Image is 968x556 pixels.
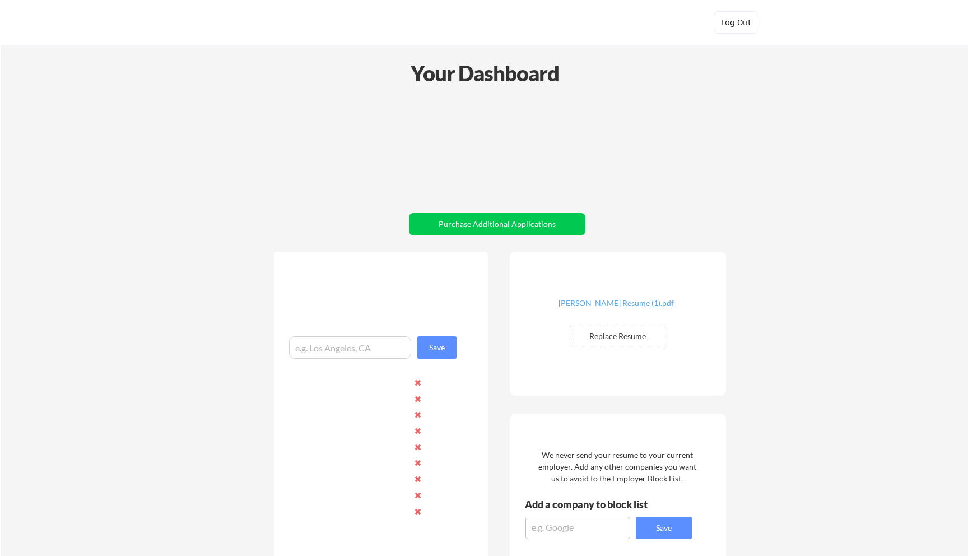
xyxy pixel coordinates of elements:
[550,299,683,307] div: [PERSON_NAME] Resume (1).pdf
[636,517,692,539] button: Save
[550,299,683,317] a: [PERSON_NAME] Resume (1).pdf
[1,57,968,89] div: Your Dashboard
[289,336,411,359] input: e.g. Los Angeles, CA
[525,499,665,509] div: Add a company to block list
[714,11,758,34] button: Log Out
[409,213,585,235] button: Purchase Additional Applications
[417,336,457,359] button: Save
[537,449,697,484] div: We never send your resume to your current employer. Add any other companies you want us to avoid ...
